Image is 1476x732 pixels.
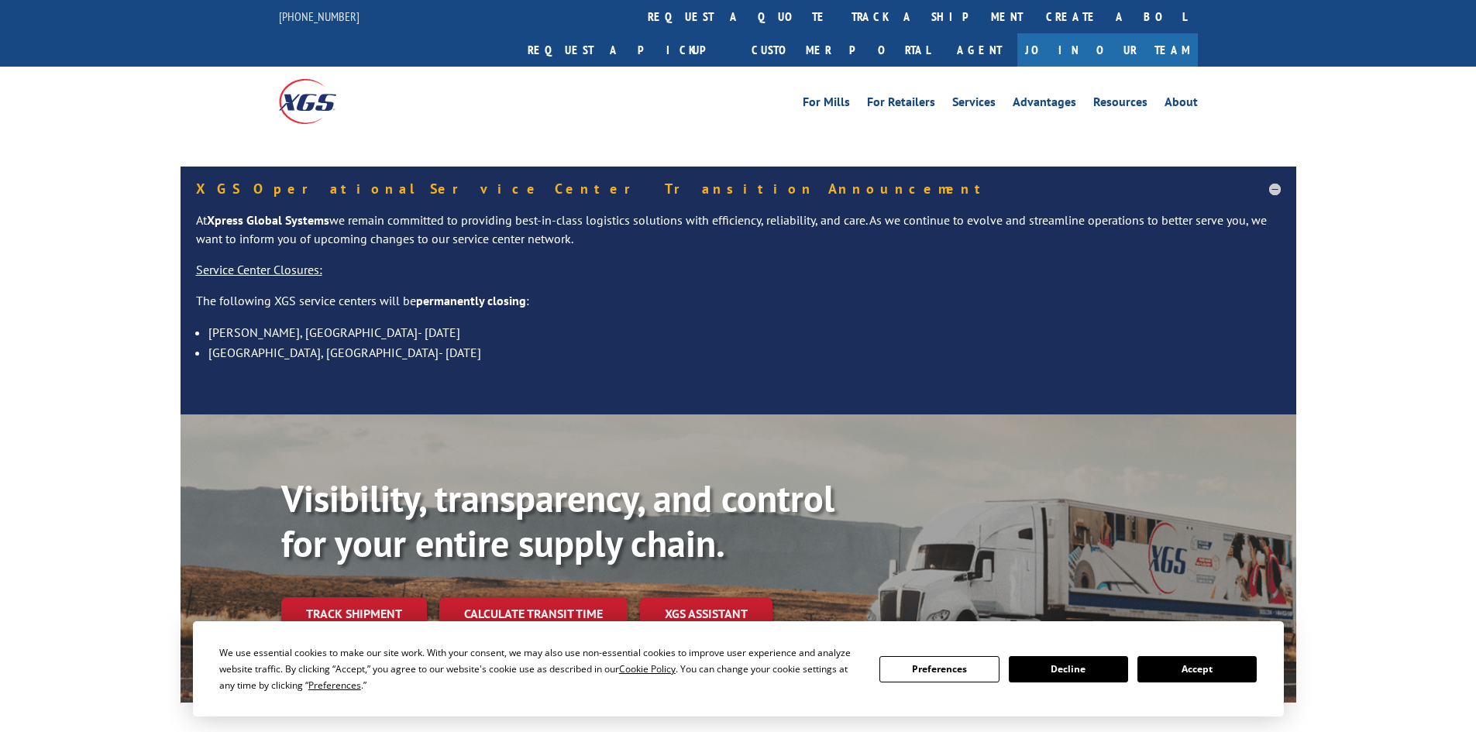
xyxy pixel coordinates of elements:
a: Track shipment [281,597,427,630]
a: Customer Portal [740,33,941,67]
button: Accept [1137,656,1257,682]
a: XGS ASSISTANT [640,597,772,631]
p: The following XGS service centers will be : [196,292,1281,323]
a: Resources [1093,96,1147,113]
a: Join Our Team [1017,33,1198,67]
a: About [1165,96,1198,113]
a: Advantages [1013,96,1076,113]
li: [GEOGRAPHIC_DATA], [GEOGRAPHIC_DATA]- [DATE] [208,342,1281,363]
a: [PHONE_NUMBER] [279,9,360,24]
strong: Xpress Global Systems [207,212,329,228]
b: Visibility, transparency, and control for your entire supply chain. [281,474,834,567]
span: Preferences [308,679,361,692]
a: Agent [941,33,1017,67]
span: Cookie Policy [619,662,676,675]
a: Calculate transit time [439,597,628,631]
li: [PERSON_NAME], [GEOGRAPHIC_DATA]- [DATE] [208,322,1281,342]
p: At we remain committed to providing best-in-class logistics solutions with efficiency, reliabilit... [196,211,1281,261]
button: Decline [1009,656,1128,682]
a: Request a pickup [516,33,740,67]
div: We use essential cookies to make our site work. With your consent, we may also use non-essential ... [219,644,861,693]
button: Preferences [879,656,999,682]
u: Service Center Closures: [196,262,322,277]
a: For Retailers [867,96,935,113]
a: For Mills [803,96,850,113]
h5: XGS Operational Service Center Transition Announcement [196,182,1281,196]
a: Services [952,96,996,113]
strong: permanently closing [416,293,526,308]
div: Cookie Consent Prompt [193,621,1284,717]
